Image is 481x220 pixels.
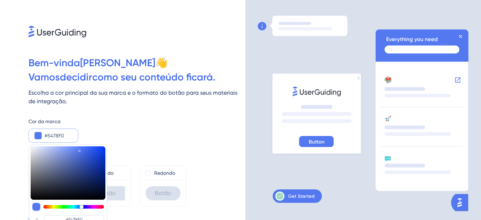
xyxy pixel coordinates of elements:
font: Vamos [28,71,60,83]
font: 👋 [155,57,168,69]
font: Cor da marca [28,119,61,124]
iframe: Iniciador do Assistente de IA do UserGuiding [451,192,472,213]
font: Botão [155,190,171,197]
font: como seu conteúdo ficará. [92,71,215,83]
font: [PERSON_NAME] [80,57,155,69]
font: Escolha a cor principal da sua marca e o formato do botão para seus materiais de integração. [28,89,237,105]
font: Redondo [154,170,175,176]
font: Formato de botão [28,156,70,161]
font: Bem-vinda [28,57,80,69]
font: decidir [60,71,92,83]
font: Botão [99,190,116,197]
